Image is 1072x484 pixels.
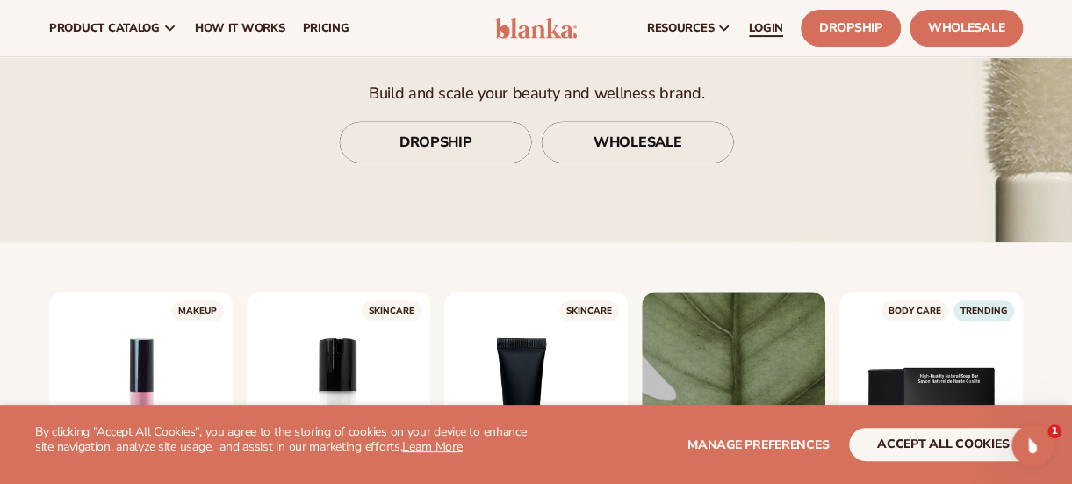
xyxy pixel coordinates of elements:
p: By clicking "Accept All Cookies", you agree to the storing of cookies on your device to enhance s... [35,425,536,455]
a: DROPSHIP [339,121,532,163]
span: pricing [302,21,349,35]
p: Build and scale your beauty and wellness brand. [146,83,927,104]
button: Manage preferences [687,428,829,461]
span: 1 [1047,424,1061,438]
a: Learn More [402,438,462,455]
span: LOGIN [749,21,783,35]
img: logo [495,18,578,39]
span: product catalog [49,21,160,35]
span: Manage preferences [687,437,829,453]
button: accept all cookies [849,428,1037,461]
a: Wholesale [910,10,1023,47]
a: Dropship [801,10,901,47]
span: resources [647,21,714,35]
a: WHOLESALE [541,121,734,163]
iframe: Intercom live chat [1011,424,1054,466]
span: How It Works [195,21,285,35]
